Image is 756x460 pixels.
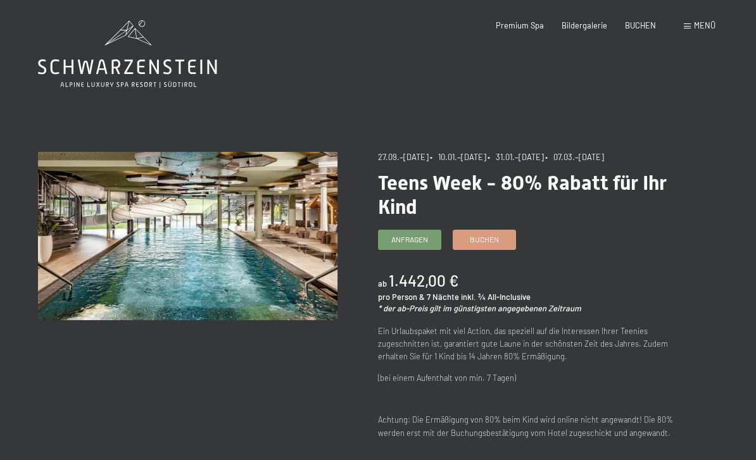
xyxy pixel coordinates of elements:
[488,152,544,162] span: • 31.01.–[DATE]
[378,292,425,302] span: pro Person &
[545,152,604,162] span: • 07.03.–[DATE]
[625,20,656,30] a: BUCHEN
[378,413,677,439] p: Achtung: Die Ermäßigung von 80% beim Kind wird online nicht angewandt! Die 80% werden erst mit de...
[461,292,531,302] span: inkl. ¾ All-Inclusive
[378,371,677,384] p: (bei einem Aufenthalt von min. 7 Tagen)
[453,230,515,249] a: Buchen
[379,230,441,249] a: Anfragen
[470,234,499,245] span: Buchen
[378,152,429,162] span: 27.09.–[DATE]
[378,303,581,313] em: * der ab-Preis gilt im günstigsten angegebenen Zeitraum
[391,234,428,245] span: Anfragen
[562,20,607,30] a: Bildergalerie
[496,20,544,30] a: Premium Spa
[694,20,715,30] span: Menü
[389,271,458,290] b: 1.442,00 €
[430,152,486,162] span: • 10.01.–[DATE]
[38,152,337,320] img: Teens Week - 80% Rabatt für Ihr Kind
[378,278,387,289] span: ab
[427,292,459,302] span: 7 Nächte
[378,325,677,363] p: Ein Urlaubspaket mit viel Action, das speziell auf die Interessen Ihrer Teenies zugeschnitten ist...
[378,171,667,219] span: Teens Week - 80% Rabatt für Ihr Kind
